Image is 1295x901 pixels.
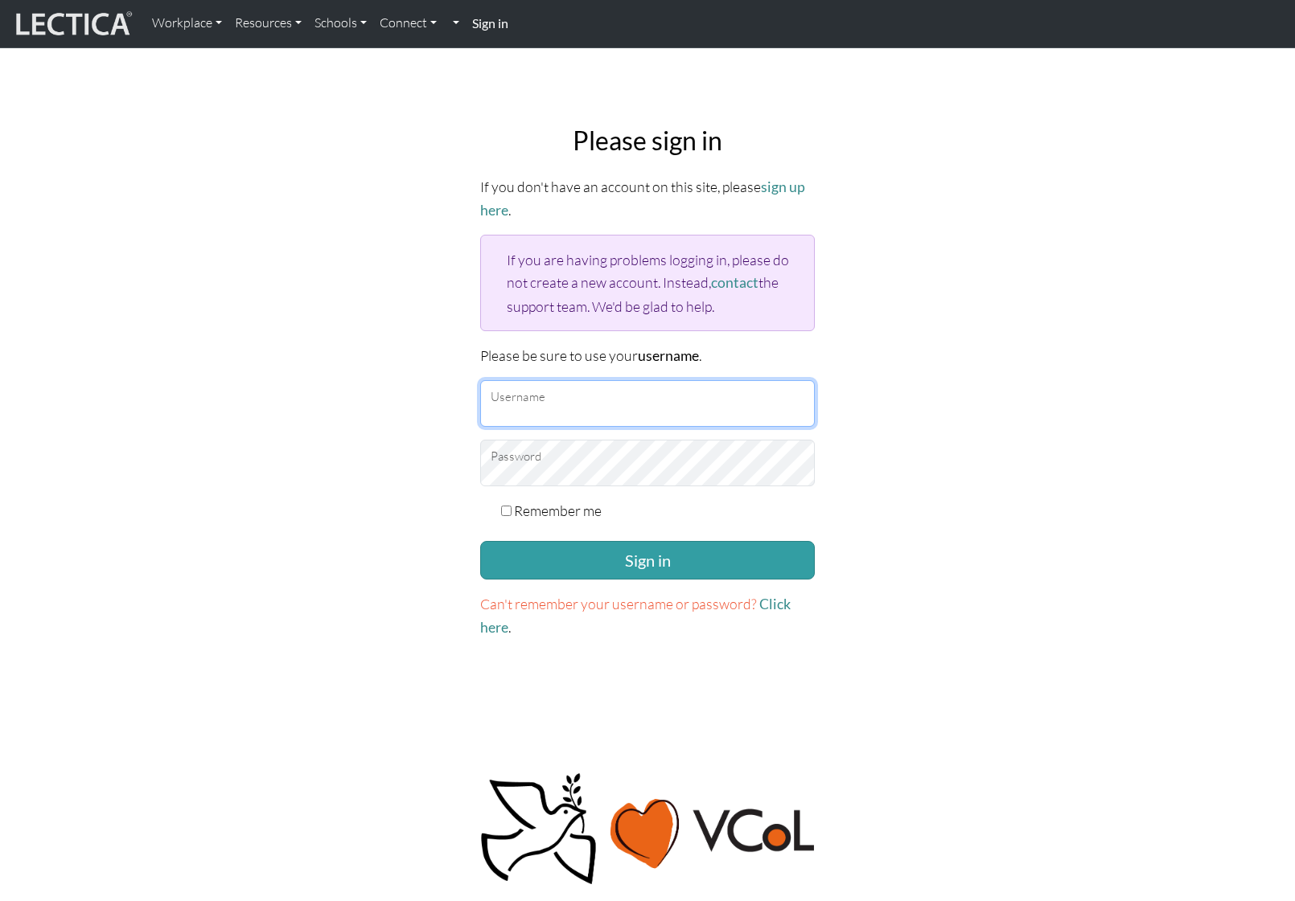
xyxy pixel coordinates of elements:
[480,344,815,367] p: Please be sure to use your .
[480,125,815,156] h2: Please sign in
[480,175,815,222] p: If you don't have an account on this site, please .
[12,9,133,39] img: lecticalive
[638,347,699,364] strong: username
[480,595,757,612] span: Can't remember your username or password?
[466,6,515,41] a: Sign in
[308,6,373,40] a: Schools
[480,592,815,639] p: .
[146,6,228,40] a: Workplace
[480,235,815,330] div: If you are having problems logging in, please do not create a new account. Instead, the support t...
[472,15,508,31] strong: Sign in
[480,541,815,580] button: Sign in
[711,274,758,291] a: contact
[514,499,602,522] label: Remember me
[480,380,815,427] input: Username
[373,6,443,40] a: Connect
[228,6,308,40] a: Resources
[475,771,820,887] img: Peace, love, VCoL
